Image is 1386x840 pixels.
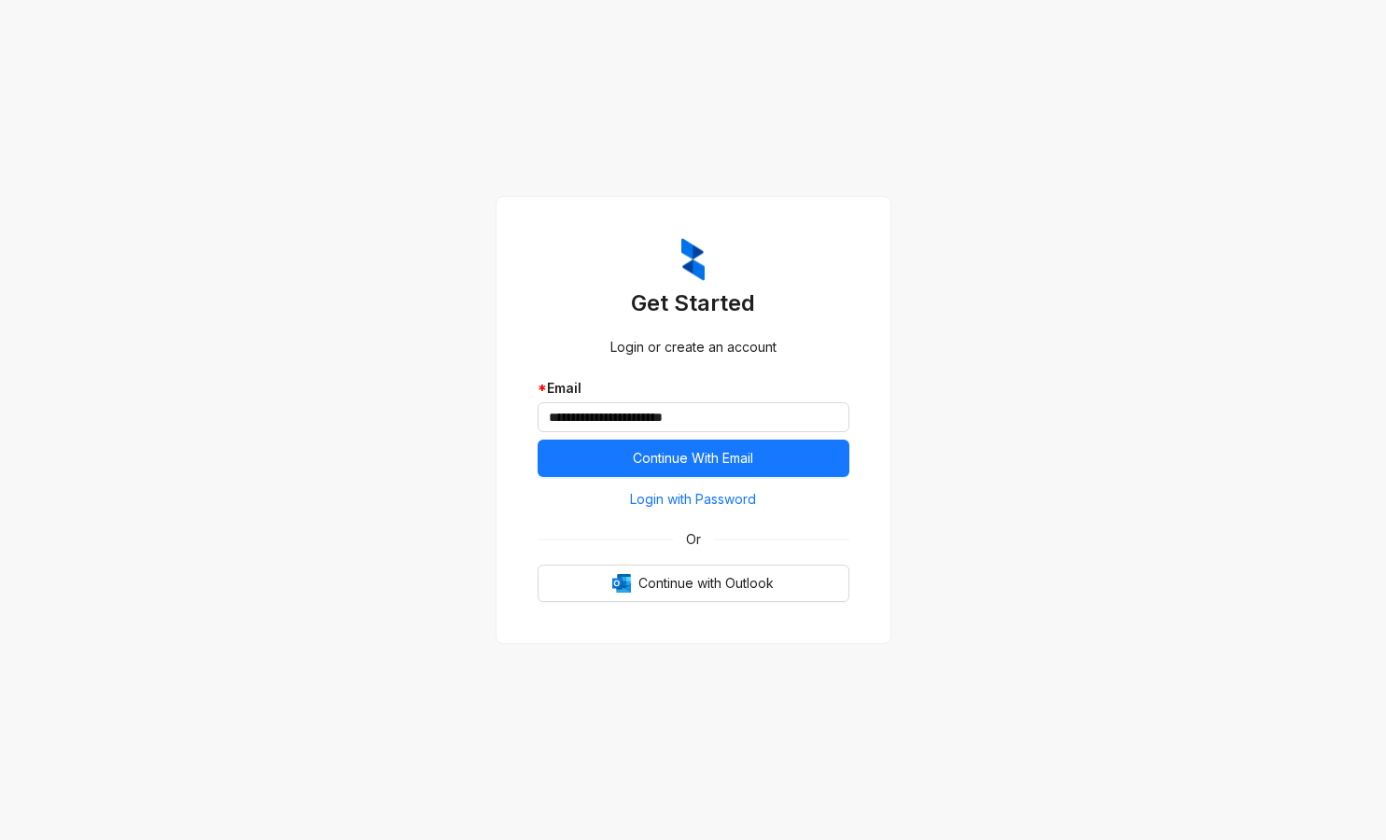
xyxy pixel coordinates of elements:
span: Login with Password [630,489,756,510]
div: Email [538,378,849,399]
img: ZumaIcon [681,238,705,281]
button: OutlookContinue with Outlook [538,565,849,602]
div: Login or create an account [538,337,849,357]
button: Login with Password [538,484,849,514]
span: Continue with Outlook [638,573,774,594]
img: Outlook [612,574,631,593]
span: Continue With Email [633,448,753,469]
h3: Get Started [538,288,849,318]
span: Or [673,529,714,550]
button: Continue With Email [538,440,849,477]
